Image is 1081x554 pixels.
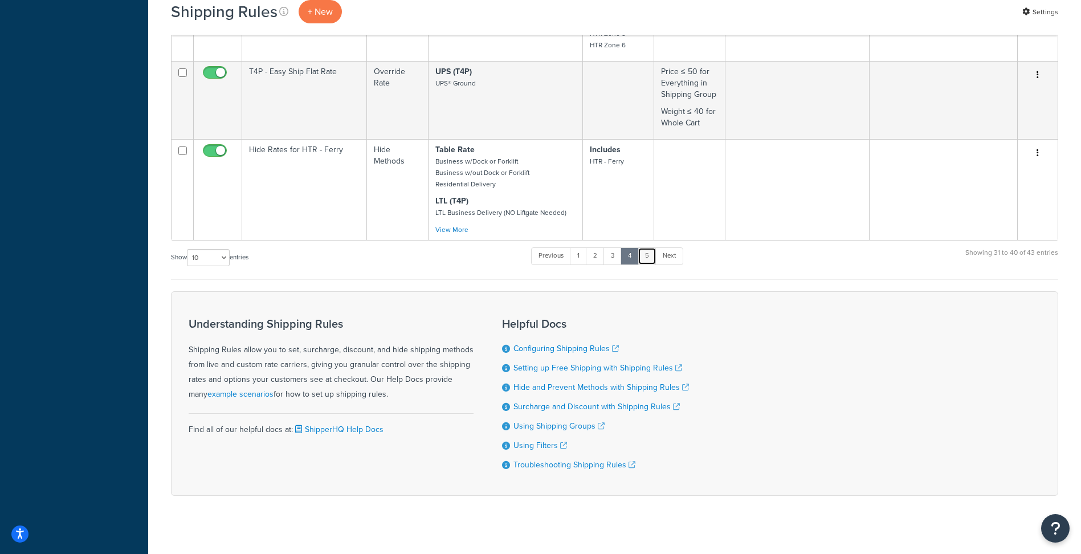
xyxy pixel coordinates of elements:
[513,459,635,471] a: Troubleshooting Shipping Rules
[590,144,621,156] strong: Includes
[435,156,529,189] small: Business w/Dock or Forklift Business w/out Dock or Forklift Residential Delivery
[621,247,639,264] a: 4
[661,106,718,129] p: Weight ≤ 40 for Whole Cart
[242,139,367,240] td: Hide Rates for HTR - Ferry
[513,401,680,413] a: Surcharge and Discount with Shipping Rules
[513,420,605,432] a: Using Shipping Groups
[638,247,656,264] a: 5
[171,1,278,23] h1: Shipping Rules
[207,388,274,400] a: example scenarios
[531,247,571,264] a: Previous
[435,66,472,78] strong: UPS (T4P)
[189,413,474,437] div: Find all of our helpful docs at:
[435,144,475,156] strong: Table Rate
[570,247,587,264] a: 1
[655,247,683,264] a: Next
[435,225,468,235] a: View More
[513,343,619,355] a: Configuring Shipping Rules
[187,249,230,266] select: Showentries
[189,317,474,402] div: Shipping Rules allow you to set, surcharge, discount, and hide shipping methods from live and cus...
[293,423,384,435] a: ShipperHQ Help Docs
[603,247,622,264] a: 3
[513,362,682,374] a: Setting up Free Shipping with Shipping Rules
[590,156,624,166] small: HTR - Ferry
[435,207,566,218] small: LTL Business Delivery (NO Liftgate Needed)
[171,249,248,266] label: Show entries
[586,247,605,264] a: 2
[189,317,474,330] h3: Understanding Shipping Rules
[367,61,429,139] td: Override Rate
[242,61,367,139] td: T4P - Easy Ship Flat Rate
[513,439,567,451] a: Using Filters
[367,139,429,240] td: Hide Methods
[435,195,468,207] strong: LTL (T4P)
[502,317,689,330] h3: Helpful Docs
[435,78,476,88] small: UPS® Ground
[965,246,1058,271] div: Showing 31 to 40 of 43 entries
[1041,514,1070,543] button: Open Resource Center
[513,381,689,393] a: Hide and Prevent Methods with Shipping Rules
[1022,4,1058,20] a: Settings
[654,61,725,139] td: Price ≤ 50 for Everything in Shipping Group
